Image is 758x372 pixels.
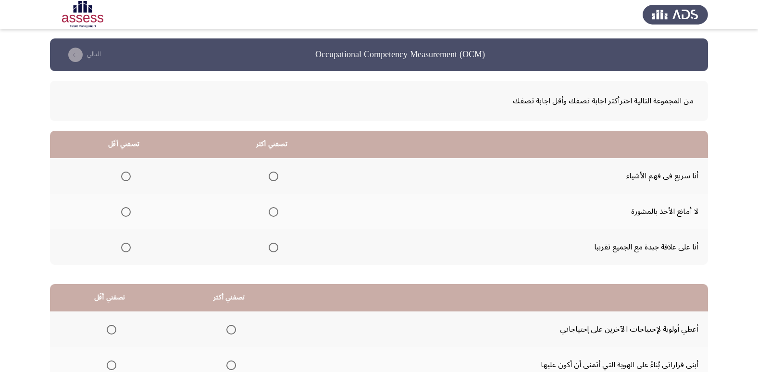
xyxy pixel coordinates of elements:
[50,284,169,311] th: تصفني أقَل
[265,203,278,220] mat-radio-group: Select an option
[50,131,198,158] th: تصفني أقَل
[265,239,278,255] mat-radio-group: Select an option
[62,47,104,62] button: check the missing
[117,168,131,184] mat-radio-group: Select an option
[117,239,131,255] mat-radio-group: Select an option
[346,158,708,194] td: أنا سريع في فهم الأشياء
[265,168,278,184] mat-radio-group: Select an option
[103,321,116,337] mat-radio-group: Select an option
[64,93,694,109] span: من المجموعة التالية اخترأكثر اجابة تصفك وأقل اجابة تصفك
[643,1,708,28] img: Assess Talent Management logo
[315,49,485,61] h3: Occupational Competency Measurement (OCM)
[50,1,115,28] img: Assessment logo of OCM R1 ASSESS
[346,229,708,265] td: أنا على علاقة جيدة مع الجميع تقريبا
[117,203,131,220] mat-radio-group: Select an option
[198,131,346,158] th: تصفني أكثر
[169,284,289,311] th: تصفني أكثر
[289,311,708,347] td: أعطي أولوية لإحتياجات الآخرين على إحتياجاتي
[346,194,708,229] td: لا أمانع الأخذ بالمشورة
[223,321,236,337] mat-radio-group: Select an option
